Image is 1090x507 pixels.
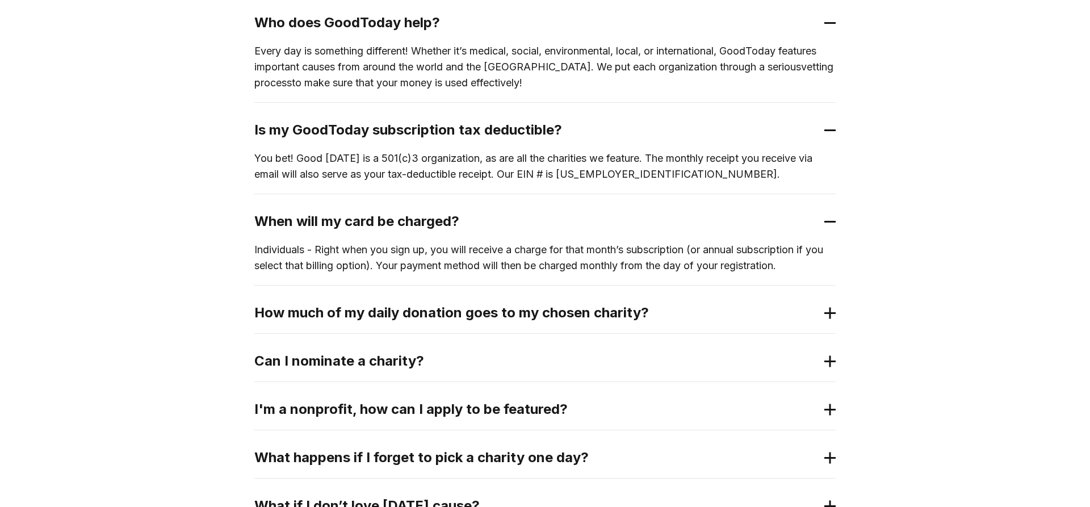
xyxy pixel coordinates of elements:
h2: Who does GoodToday help? [254,14,817,32]
p: Individuals - Right when you sign up, you will receive a charge for that month’s subscription (or... [254,242,836,274]
p: Every day is something different! Whether it’s medical, social, environmental, local, or internat... [254,43,836,91]
h2: Can I nominate a charity? [254,352,817,370]
p: You bet! Good [DATE] is a 501(c)3 organization, as are all the charities we feature. The monthly ... [254,150,836,182]
h2: I'm a nonprofit, how can I apply to be featured? [254,400,817,418]
h2: What happens if I forget to pick a charity one day? [254,449,817,467]
h2: Is my GoodToday subscription tax deductible? [254,121,817,139]
h2: When will my card be charged? [254,212,817,231]
h2: How much of my daily donation goes to my chosen charity? [254,304,817,322]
